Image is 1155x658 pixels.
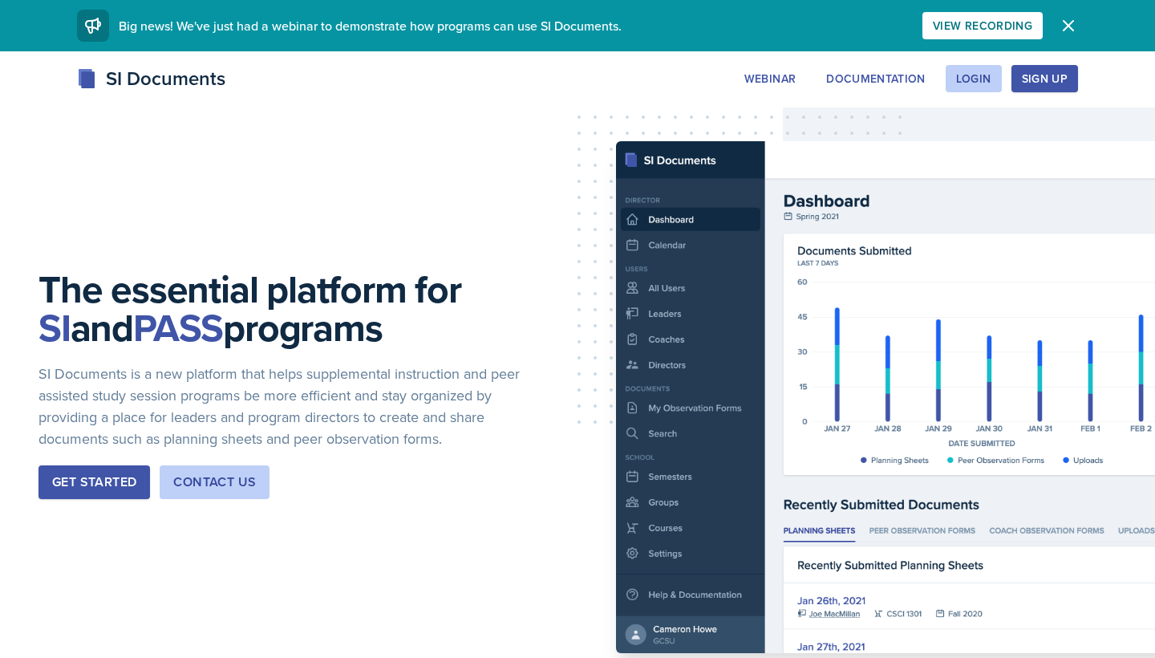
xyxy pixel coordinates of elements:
[52,473,136,492] div: Get Started
[1011,65,1078,92] button: Sign Up
[816,65,936,92] button: Documentation
[38,465,150,499] button: Get Started
[77,64,225,93] div: SI Documents
[933,19,1032,32] div: View Recording
[119,17,622,35] span: Big news! We've just had a webinar to demonstrate how programs can use SI Documents.
[826,72,926,85] div: Documentation
[922,12,1043,39] button: View Recording
[956,72,991,85] div: Login
[1022,72,1068,85] div: Sign Up
[173,473,256,492] div: Contact Us
[160,465,269,499] button: Contact Us
[744,72,796,85] div: Webinar
[734,65,806,92] button: Webinar
[946,65,1002,92] button: Login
